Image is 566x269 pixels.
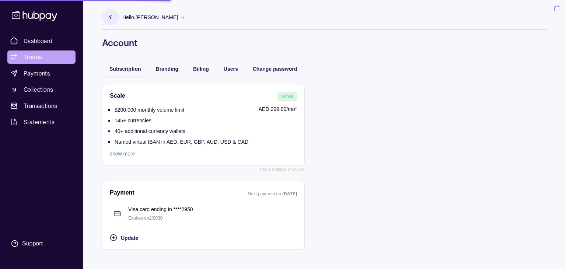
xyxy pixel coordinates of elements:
[128,205,297,213] p: Visa card ending in **** 2950
[24,36,53,45] span: Dashboard
[7,236,76,251] a: Support
[109,13,112,21] p: Y
[7,67,76,80] a: Payments
[7,99,76,112] a: Transactions
[110,233,297,242] button: Update
[7,50,76,64] a: Trades
[253,66,297,72] span: Change password
[156,66,178,72] span: Branding
[122,13,178,21] p: Hello, [PERSON_NAME]
[24,101,57,110] span: Transactions
[24,53,42,62] span: Trades
[7,34,76,48] a: Dashboard
[121,235,138,241] span: Update
[115,107,184,113] p: $200,000 monthly volume limit
[110,150,248,158] a: show more
[110,92,125,101] h2: Scale
[281,94,293,99] span: Active
[24,69,50,78] span: Payments
[110,189,134,198] h2: Payment
[24,85,53,94] span: Collections
[282,191,297,196] p: [DATE]
[248,191,282,196] p: Next payment on
[115,128,185,134] p: 40+ additional currency wallets
[193,66,209,72] span: Billing
[115,118,151,123] p: 145+ currencies
[24,118,55,126] span: Statements
[259,165,305,174] p: *Fee is exclusive of 5% VAT
[109,66,141,72] span: Subscription
[22,240,43,248] div: Support
[7,115,76,129] a: Statements
[224,66,238,72] span: Users
[102,37,547,49] h1: Account
[115,139,248,145] p: Named virtual IBAN in AED, EUR, GBP, AUD, USD & CAD
[7,83,76,96] a: Collections
[128,214,297,222] p: Expires on 2 / 2030
[252,105,297,113] p: AED 299.00 /mo*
